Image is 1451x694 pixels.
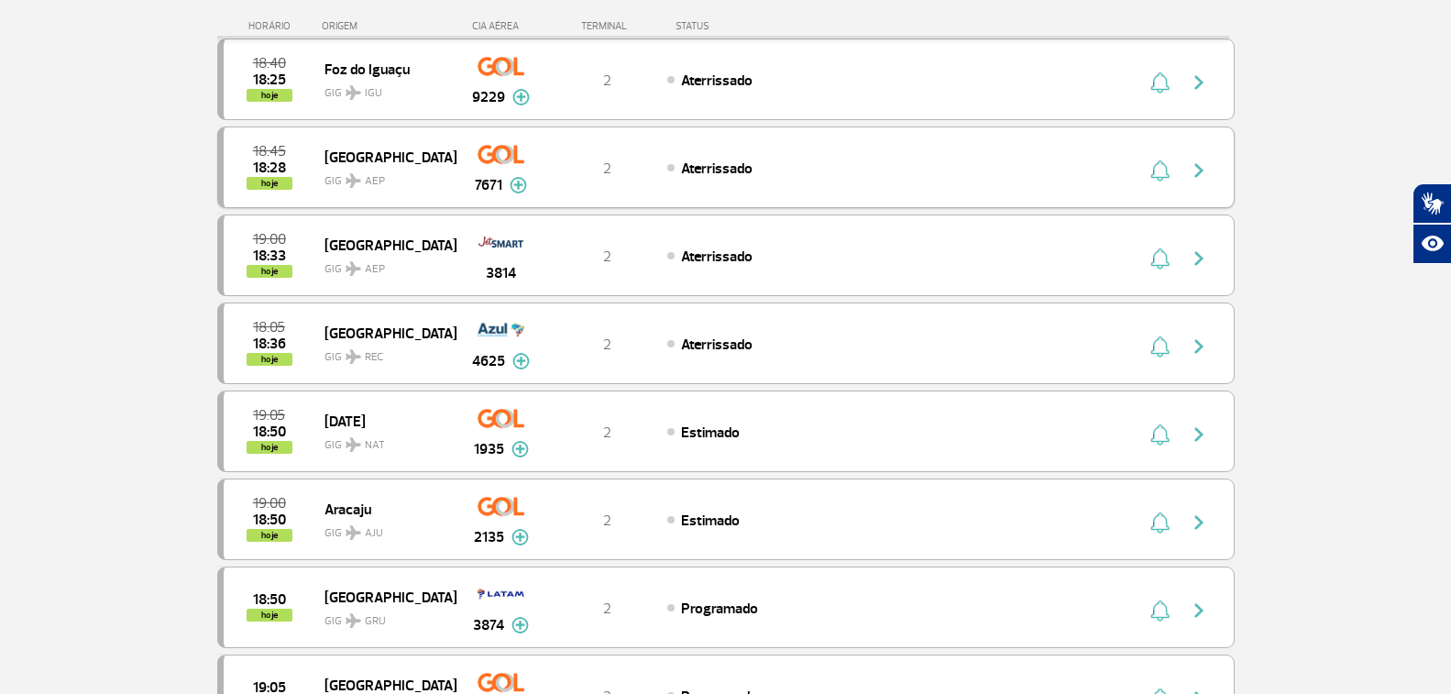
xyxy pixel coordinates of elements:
img: destiny_airplane.svg [346,437,361,452]
span: Foz do Iguaçu [324,57,442,81]
span: Estimado [681,512,740,530]
span: Estimado [681,424,740,442]
span: IGU [365,85,382,102]
span: 2 [603,512,611,530]
span: 2 [603,424,611,442]
span: Aterrissado [681,72,753,90]
img: seta-direita-painel-voo.svg [1188,160,1210,182]
span: hoje [247,89,292,102]
span: 2025-08-27 18:25:49 [253,73,286,86]
span: 2025-08-27 18:28:00 [253,161,286,174]
span: 2025-08-27 18:40:00 [253,57,286,70]
img: sino-painel-voo.svg [1150,336,1170,358]
span: GIG [324,163,442,190]
span: NAT [365,437,385,454]
span: 3874 [473,614,504,636]
div: TERMINAL [547,20,666,32]
span: [GEOGRAPHIC_DATA] [324,585,442,609]
span: 4625 [472,350,505,372]
span: hoje [247,265,292,278]
span: REC [365,349,383,366]
img: destiny_airplane.svg [346,261,361,276]
img: destiny_airplane.svg [346,349,361,364]
img: seta-direita-painel-voo.svg [1188,336,1210,358]
span: 2025-08-27 18:50:00 [253,593,286,606]
span: 2025-08-27 18:05:00 [253,321,285,334]
span: GIG [324,603,442,630]
button: Abrir tradutor de língua de sinais. [1413,183,1451,224]
span: 2 [603,336,611,354]
span: 2025-08-27 19:05:00 [253,681,286,694]
span: AEP [365,173,385,190]
span: 2025-08-27 19:05:00 [253,409,285,422]
span: 2 [603,72,611,90]
img: destiny_airplane.svg [346,85,361,100]
img: seta-direita-painel-voo.svg [1188,72,1210,94]
span: 2135 [474,526,504,548]
span: Aracaju [324,497,442,521]
div: Plugin de acessibilidade da Hand Talk. [1413,183,1451,264]
img: sino-painel-voo.svg [1150,424,1170,446]
img: sino-painel-voo.svg [1150,512,1170,534]
span: [GEOGRAPHIC_DATA] [324,145,442,169]
span: 9229 [472,86,505,108]
span: [GEOGRAPHIC_DATA] [324,233,442,257]
span: 1935 [474,438,504,460]
img: sino-painel-voo.svg [1150,600,1170,622]
span: GIG [324,427,442,454]
span: hoje [247,609,292,622]
img: seta-direita-painel-voo.svg [1188,600,1210,622]
img: mais-info-painel-voo.svg [512,353,530,369]
span: GRU [365,613,386,630]
span: AEP [365,261,385,278]
img: sino-painel-voo.svg [1150,160,1170,182]
span: [GEOGRAPHIC_DATA] [324,321,442,345]
img: sino-painel-voo.svg [1150,248,1170,270]
span: Programado [681,600,758,618]
img: seta-direita-painel-voo.svg [1188,248,1210,270]
span: hoje [247,441,292,454]
span: GIG [324,515,442,542]
img: destiny_airplane.svg [346,173,361,188]
img: mais-info-painel-voo.svg [510,177,527,193]
span: Aterrissado [681,248,753,266]
span: 2025-08-27 19:00:00 [253,233,286,246]
span: 2025-08-27 18:50:00 [253,425,286,438]
span: GIG [324,251,442,278]
span: 2025-08-27 18:33:17 [253,249,286,262]
span: Aterrissado [681,336,753,354]
span: Aterrissado [681,160,753,178]
button: Abrir recursos assistivos. [1413,224,1451,264]
span: 2 [603,160,611,178]
span: hoje [247,353,292,366]
span: 2 [603,600,611,618]
span: hoje [247,177,292,190]
span: GIG [324,75,442,102]
img: mais-info-painel-voo.svg [511,617,529,633]
img: seta-direita-painel-voo.svg [1188,512,1210,534]
span: [DATE] [324,409,442,433]
span: 2025-08-27 19:00:00 [253,497,286,510]
img: destiny_airplane.svg [346,613,361,628]
div: ORIGEM [322,20,456,32]
span: hoje [247,529,292,542]
img: mais-info-painel-voo.svg [511,529,529,545]
div: HORÁRIO [223,20,323,32]
span: 2025-08-27 18:50:00 [253,513,286,526]
span: 2 [603,248,611,266]
div: STATUS [666,20,816,32]
img: destiny_airplane.svg [346,525,361,540]
img: mais-info-painel-voo.svg [512,89,530,105]
div: CIA AÉREA [456,20,547,32]
img: mais-info-painel-voo.svg [511,441,529,457]
span: 3814 [486,262,516,284]
img: sino-painel-voo.svg [1150,72,1170,94]
img: seta-direita-painel-voo.svg [1188,424,1210,446]
span: 2025-08-27 18:36:43 [253,337,286,350]
span: 7671 [475,174,502,196]
span: AJU [365,525,383,542]
span: 2025-08-27 18:45:00 [253,145,286,158]
span: GIG [324,339,442,366]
